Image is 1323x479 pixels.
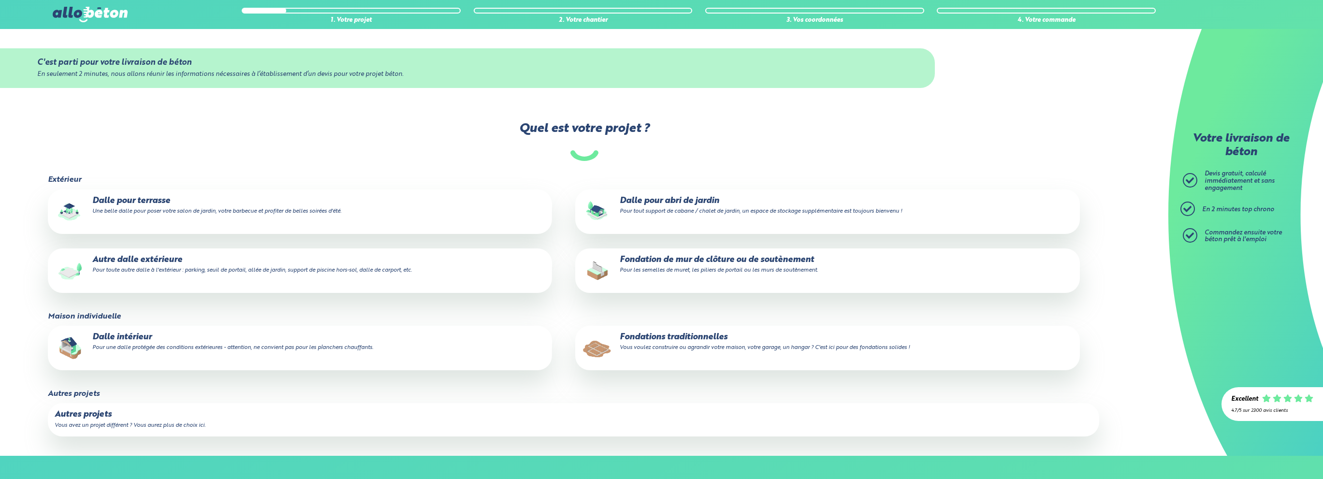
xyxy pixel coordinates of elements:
span: Commandez ensuite votre béton prêt à l'emploi [1205,230,1282,243]
div: Excellent [1231,396,1258,403]
iframe: Help widget launcher [1237,441,1312,468]
div: En seulement 2 minutes, nous allons réunir les informations nécessaires à l’établissement d’un de... [37,71,897,78]
img: allobéton [53,7,127,22]
legend: Maison individuelle [48,312,121,321]
p: Fondations traditionnelles [582,333,1073,352]
img: final_use.values.inside_slab [55,333,86,363]
p: Autres projets [55,410,1092,420]
small: Vous avez un projet différent ? Vous aurez plus de choix ici. [55,422,205,428]
p: Dalle intérieur [55,333,545,352]
img: final_use.values.terrace [55,196,86,227]
small: Pour une dalle protégée des conditions extérieures - attention, ne convient pas pour les plancher... [92,345,373,350]
small: Vous voulez construire ou agrandir votre maison, votre garage, un hangar ? C'est ici pour des fon... [620,345,910,350]
p: Fondation de mur de clôture ou de soutènement [582,255,1073,275]
p: Votre livraison de béton [1185,132,1296,159]
img: final_use.values.closing_wall_fundation [582,255,613,286]
img: final_use.values.outside_slab [55,255,86,286]
div: 4. Votre commande [937,17,1156,24]
div: C'est parti pour votre livraison de béton [37,58,897,67]
img: final_use.values.traditional_fundations [582,333,613,363]
small: Pour les semelles de muret, les piliers de portail ou les murs de soutènement. [620,267,818,273]
legend: Extérieur [48,175,81,184]
small: Une belle dalle pour poser votre salon de jardin, votre barbecue et profiter de belles soirées d'... [92,208,341,214]
div: 2. Votre chantier [474,17,693,24]
p: Autre dalle extérieure [55,255,545,275]
label: Quel est votre projet ? [47,122,1122,161]
img: final_use.values.garden_shed [582,196,613,227]
div: 1. Votre projet [242,17,461,24]
small: Pour tout support de cabane / chalet de jardin, un espace de stockage supplémentaire est toujours... [620,208,902,214]
small: Pour toute autre dalle à l'extérieur : parking, seuil de portail, allée de jardin, support de pis... [92,267,412,273]
p: Dalle pour abri de jardin [582,196,1073,216]
div: 4.7/5 sur 2300 avis clients [1231,408,1313,413]
p: Dalle pour terrasse [55,196,545,216]
span: Devis gratuit, calculé immédiatement et sans engagement [1205,171,1275,191]
legend: Autres projets [48,390,100,398]
span: En 2 minutes top chrono [1202,206,1274,213]
div: 3. Vos coordonnées [705,17,924,24]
